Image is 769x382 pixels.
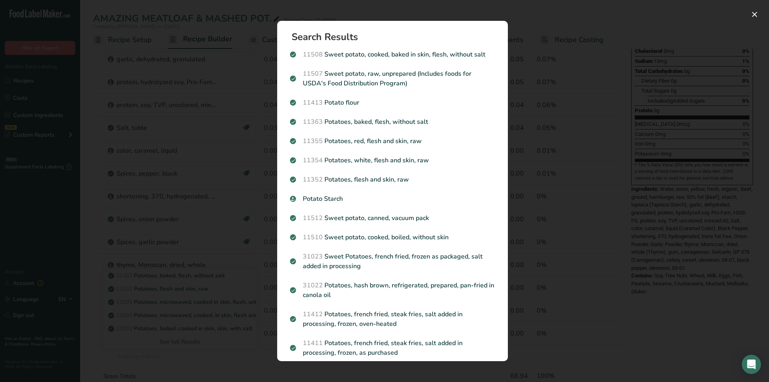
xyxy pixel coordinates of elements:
p: Potatoes, flesh and skin, raw [290,175,495,184]
p: Sweet potato, raw, unprepared (Includes foods for USDA's Food Distribution Program) [290,69,495,88]
p: Potatoes, hash brown, refrigerated, prepared, pan-fried in canola oil [290,281,495,300]
p: Potatoes, red, flesh and skin, raw [290,136,495,146]
p: Sweet potato, canned, vacuum pack [290,213,495,223]
span: 11352 [303,175,323,184]
span: 11510 [303,233,323,242]
p: Potato Starch [290,194,495,204]
p: Potatoes, white, flesh and skin, raw [290,156,495,165]
p: Potato flour [290,98,495,107]
span: 11507 [303,69,323,78]
h1: Search Results [292,32,500,42]
div: Open Intercom Messenger [742,355,761,374]
span: 31023 [303,252,323,261]
span: 11354 [303,156,323,165]
span: 11355 [303,137,323,146]
p: Potatoes, baked, flesh, without salt [290,117,495,127]
span: 31022 [303,281,323,290]
span: 11412 [303,310,323,319]
p: Sweet Potatoes, french fried, frozen as packaged, salt added in processing [290,252,495,271]
p: Sweet potato, cooked, baked in skin, flesh, without salt [290,50,495,59]
p: Potatoes, french fried, steak fries, salt added in processing, frozen, oven-heated [290,309,495,329]
span: 11411 [303,339,323,348]
span: 11512 [303,214,323,222]
span: 11413 [303,98,323,107]
span: 11363 [303,117,323,126]
span: 11508 [303,50,323,59]
p: Potatoes, french fried, steak fries, salt added in processing, frozen, as purchased [290,338,495,358]
p: Sweet potato, cooked, boiled, without skin [290,232,495,242]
